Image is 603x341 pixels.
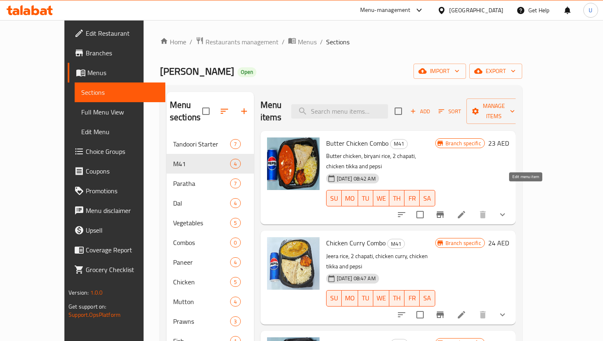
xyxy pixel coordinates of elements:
[333,175,379,183] span: [DATE] 08:42 AM
[345,192,355,204] span: MO
[358,290,373,307] button: TU
[433,105,466,118] span: Sort items
[231,278,240,286] span: 5
[442,239,484,247] span: Branch specific
[345,292,355,304] span: MO
[173,139,231,149] span: Tandoori Starter
[167,292,254,311] div: Mutton4
[87,68,158,78] span: Menus
[231,318,240,325] span: 3
[473,205,493,224] button: delete
[393,192,401,204] span: TH
[68,201,165,220] a: Menu disclaimer
[498,310,507,320] svg: Show Choices
[230,238,240,247] div: items
[86,206,158,215] span: Menu disclaimer
[81,87,158,97] span: Sections
[393,292,401,304] span: TH
[377,192,386,204] span: WE
[392,305,411,325] button: sort-choices
[390,103,407,120] span: Select section
[436,105,463,118] button: Sort
[173,218,231,228] div: Vegetables
[167,134,254,154] div: Tandoori Starter7
[75,122,165,142] a: Edit Menu
[326,251,435,272] p: Jeera rice, 2 chapati, chicken curry, chicken tikka and pepsi
[90,287,103,298] span: 1.0.0
[473,101,515,121] span: Manage items
[231,140,240,148] span: 7
[230,316,240,326] div: items
[86,48,158,58] span: Branches
[389,190,404,206] button: TH
[392,205,411,224] button: sort-choices
[173,277,231,287] div: Chicken
[167,193,254,213] div: Dal4
[69,301,106,312] span: Get support on:
[373,190,389,206] button: WE
[488,137,509,149] h6: 23 AED
[267,137,320,190] img: Butter Chicken Combo
[326,190,342,206] button: SU
[411,306,429,323] span: Select to update
[173,238,231,247] span: Combos
[408,192,416,204] span: FR
[167,252,254,272] div: Paneer4
[358,190,373,206] button: TU
[449,6,503,15] div: [GEOGRAPHIC_DATA]
[173,257,231,267] span: Paneer
[160,37,186,47] a: Home
[260,99,282,124] h2: Menu items
[330,192,338,204] span: SU
[86,146,158,156] span: Choice Groups
[408,292,416,304] span: FR
[173,159,231,169] span: M41
[298,37,317,47] span: Menus
[342,190,358,206] button: MO
[333,275,379,282] span: [DATE] 08:47 AM
[291,104,388,119] input: search
[413,64,466,79] button: import
[86,166,158,176] span: Coupons
[326,290,342,307] button: SU
[238,67,256,77] div: Open
[326,237,386,249] span: Chicken Curry Combo
[167,233,254,252] div: Combos0
[238,69,256,76] span: Open
[68,161,165,181] a: Coupons
[267,237,320,290] img: Chicken Curry Combo
[160,37,522,47] nav: breadcrumb
[423,192,432,204] span: SA
[69,287,89,298] span: Version:
[230,277,240,287] div: items
[404,290,420,307] button: FR
[75,82,165,102] a: Sections
[190,37,192,47] li: /
[68,43,165,63] a: Branches
[342,290,358,307] button: MO
[231,180,240,188] span: 7
[167,174,254,193] div: Paratha7
[377,292,386,304] span: WE
[469,64,522,79] button: export
[230,257,240,267] div: items
[231,259,240,266] span: 4
[68,220,165,240] a: Upsell
[81,127,158,137] span: Edit Menu
[230,179,240,188] div: items
[69,309,121,320] a: Support.OpsPlatform
[498,210,507,220] svg: Show Choices
[167,213,254,233] div: Vegetables5
[231,199,240,207] span: 4
[231,298,240,306] span: 4
[173,316,231,326] span: Prawns
[473,305,493,325] button: delete
[197,103,215,120] span: Select all sections
[387,239,405,249] div: M41
[160,62,234,80] span: [PERSON_NAME]
[173,179,231,188] span: Paratha
[173,198,231,208] div: Dal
